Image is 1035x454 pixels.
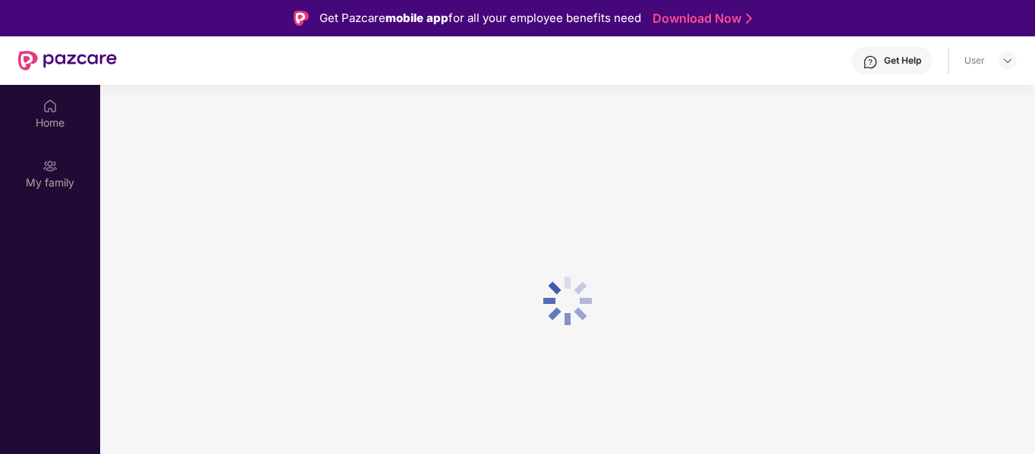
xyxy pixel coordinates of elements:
[884,55,921,67] div: Get Help
[319,9,641,27] div: Get Pazcare for all your employee benefits need
[863,55,878,70] img: svg+xml;base64,PHN2ZyBpZD0iSGVscC0zMngzMiIgeG1sbnM9Imh0dHA6Ly93d3cudzMub3JnLzIwMDAvc3ZnIiB3aWR0aD...
[1002,55,1014,67] img: svg+xml;base64,PHN2ZyBpZD0iRHJvcGRvd24tMzJ4MzIiIHhtbG5zPSJodHRwOi8vd3d3LnczLm9yZy8yMDAwL3N2ZyIgd2...
[653,11,747,27] a: Download Now
[385,11,448,25] strong: mobile app
[42,158,58,174] img: svg+xml;base64,PHN2ZyB3aWR0aD0iMjAiIGhlaWdodD0iMjAiIHZpZXdCb3g9IjAgMCAyMCAyMCIgZmlsbD0ibm9uZSIgeG...
[18,51,117,70] img: New Pazcare Logo
[294,11,309,26] img: Logo
[42,99,58,114] img: svg+xml;base64,PHN2ZyBpZD0iSG9tZSIgeG1sbnM9Imh0dHA6Ly93d3cudzMub3JnLzIwMDAvc3ZnIiB3aWR0aD0iMjAiIG...
[746,11,752,27] img: Stroke
[964,55,985,67] div: User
